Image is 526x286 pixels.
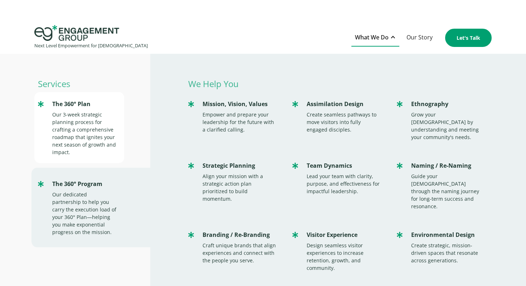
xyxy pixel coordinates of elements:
div: Create strategic, mission-driven spaces that resonate across generations. [411,242,485,264]
a: Team DynamicsLead your team with clarity, purpose, and effectiveness for impactful leadership. [289,154,388,202]
div: Branding / Re-Branding [203,230,276,240]
div: Naming / Re-Naming [411,161,485,171]
div: What We Do [355,33,389,42]
a: The 360° PlanOur 3-week strategic planning process for crafting a comprehensive roadmap that igni... [34,92,150,163]
img: Engagement Group Logo Icon [34,25,119,41]
div: Team Dynamics [307,161,380,171]
div: Create seamless pathways to move visitors into fully engaged disciples. [307,111,380,133]
div: Our dedicated partnership to help you carry the execution load of your 360° Plan—helping you make... [52,191,117,236]
div: Lead your team with clarity, purpose, and effectiveness for impactful leadership. [307,172,380,195]
a: Branding / Re-BrandingCraft unique brands that align experiences and connect with the people you ... [185,223,283,271]
div: Ethnography [411,99,485,109]
div: Craft unique brands that align experiences and connect with the people you serve. [203,242,276,264]
a: Naming / Re-NamingGuide your [DEMOGRAPHIC_DATA] through the naming journey for long-term success ... [393,154,492,217]
a: EthnographyGrow your [DEMOGRAPHIC_DATA] by understanding and meeting your community's needs. [393,92,492,148]
a: Environmental DesignCreate strategic, mission-driven spaces that resonate across generations. [393,223,492,271]
p: We Help You [185,79,492,89]
div: Mission, Vision, Values [203,99,276,109]
p: Services [34,79,150,89]
a: Assimilation DesignCreate seamless pathways to move visitors into fully engaged disciples. [289,92,388,140]
div: Next Level Empowerment for [DEMOGRAPHIC_DATA] [34,41,148,51]
div: Assimilation Design [307,99,380,109]
div: The 360° Program [52,179,117,189]
div: Grow your [DEMOGRAPHIC_DATA] by understanding and meeting your community's needs. [411,111,485,141]
div: Empower and prepare your leadership for the future with a clarified calling. [203,111,276,133]
div: Guide your [DEMOGRAPHIC_DATA] through the naming journey for long-term success and resonance. [411,172,485,210]
div: Design seamless visitor experiences to increase retention, growth, and community. [307,242,380,272]
div: Visitor Experience [307,230,380,240]
div: The 360° Plan [52,99,117,109]
div: Align your mission with a strategic action plan prioritized to build momentum. [203,172,276,202]
div: What We Do [351,29,399,47]
a: Strategic PlanningAlign your mission with a strategic action plan prioritized to build momentum. [185,154,283,210]
div: Our 3-week strategic planning process for crafting a comprehensive roadmap that ignites your next... [52,111,117,156]
a: Our Story [403,29,436,47]
div: Strategic Planning [203,161,276,171]
a: Mission, Vision, ValuesEmpower and prepare your leadership for the future with a clarified calling. [185,92,283,140]
a: Visitor ExperienceDesign seamless visitor experiences to increase retention, growth, and community. [289,223,388,279]
a: Let's Talk [445,29,492,47]
a: home [34,25,148,51]
a: The 360° ProgramOur dedicated partnership to help you carry the execution load of your 360° Plan—... [34,172,150,243]
div: Environmental Design [411,230,485,240]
